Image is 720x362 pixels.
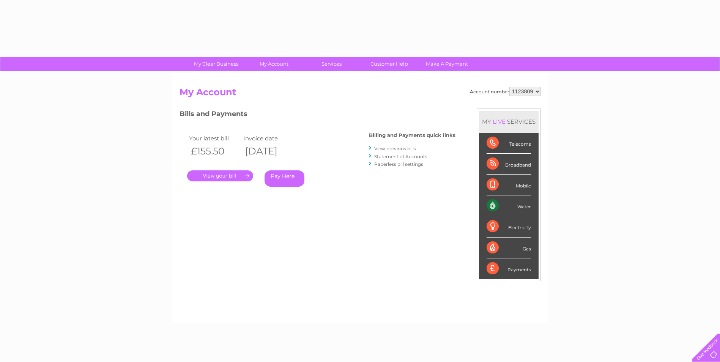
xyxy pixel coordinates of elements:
[358,57,421,71] a: Customer Help
[487,154,531,175] div: Broadband
[487,195,531,216] div: Water
[487,258,531,279] div: Payments
[470,87,541,96] div: Account number
[241,133,296,143] td: Invoice date
[180,87,541,101] h2: My Account
[180,109,455,122] h3: Bills and Payments
[487,238,531,258] div: Gas
[369,132,455,138] h4: Billing and Payments quick links
[187,133,242,143] td: Your latest bill
[243,57,305,71] a: My Account
[374,154,427,159] a: Statement of Accounts
[374,146,416,151] a: View previous bills
[487,216,531,237] div: Electricity
[479,111,539,132] div: MY SERVICES
[491,118,507,125] div: LIVE
[416,57,478,71] a: Make A Payment
[487,133,531,154] div: Telecoms
[185,57,247,71] a: My Clear Business
[300,57,363,71] a: Services
[187,143,242,159] th: £155.50
[187,170,253,181] a: .
[265,170,304,187] a: Pay Here
[487,175,531,195] div: Mobile
[241,143,296,159] th: [DATE]
[374,161,423,167] a: Paperless bill settings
